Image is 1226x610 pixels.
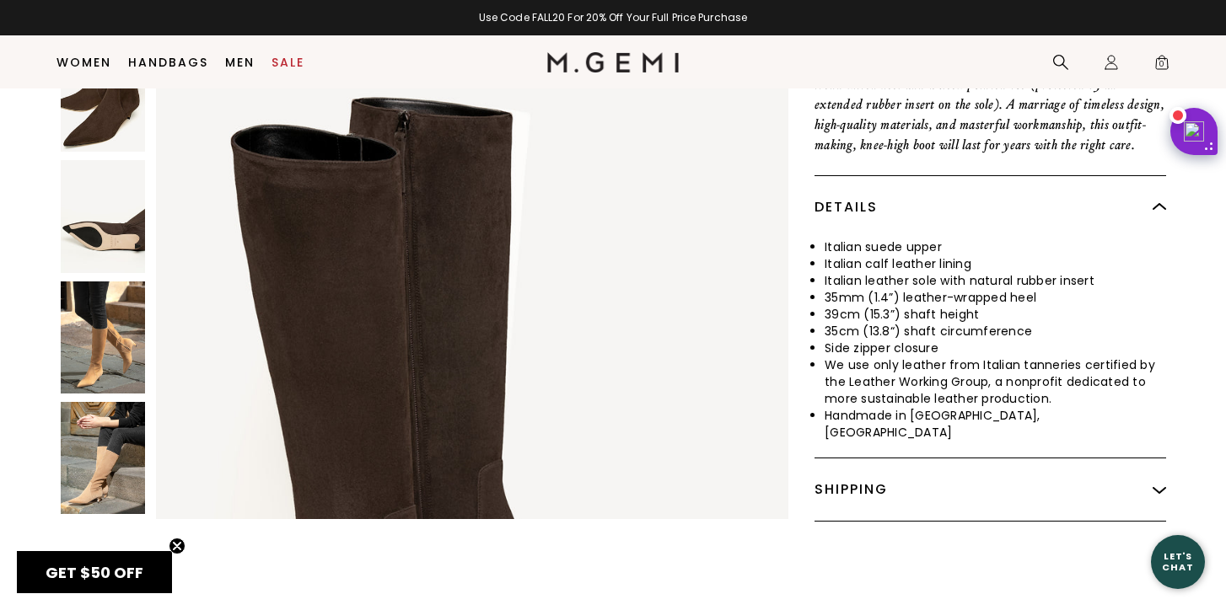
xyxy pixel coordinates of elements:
[815,176,1166,238] div: Details
[272,56,304,69] a: Sale
[825,255,1166,272] li: Italian calf leather lining
[825,289,1166,306] li: 35mm (1.4”) leather-wrapped heel
[815,54,1166,155] p: Crafted from soft suede, The [PERSON_NAME] features an on-trend kitten heel and a sleek pointed t...
[1153,57,1170,74] span: 0
[61,281,145,393] img: The Tina
[547,52,680,72] img: M.Gemi
[825,272,1166,289] li: Italian leather sole with natural rubber insert
[61,160,145,272] img: The Tina
[825,340,1166,356] li: Side zipper closure
[61,402,145,514] img: The Tina
[825,407,1166,441] li: Handmade in [GEOGRAPHIC_DATA], [GEOGRAPHIC_DATA]
[225,56,255,69] a: Men
[128,56,208,69] a: Handbags
[825,238,1166,255] li: Italian suede upper
[17,551,172,593] div: GET $50 OFFClose teaser
[825,306,1166,323] li: 39cm (15.3”) shaft height
[815,458,1166,521] div: Shipping
[56,56,111,69] a: Women
[61,40,145,152] img: The Tina
[1151,551,1205,572] div: Let's Chat
[825,356,1166,407] li: We use only leather from Italian tanneries certified by the Leather Working Group, a nonprofit de...
[46,562,143,583] span: GET $50 OFF
[169,538,186,554] button: Close teaser
[825,323,1166,340] li: 35cm (13.8“) shaft circumference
